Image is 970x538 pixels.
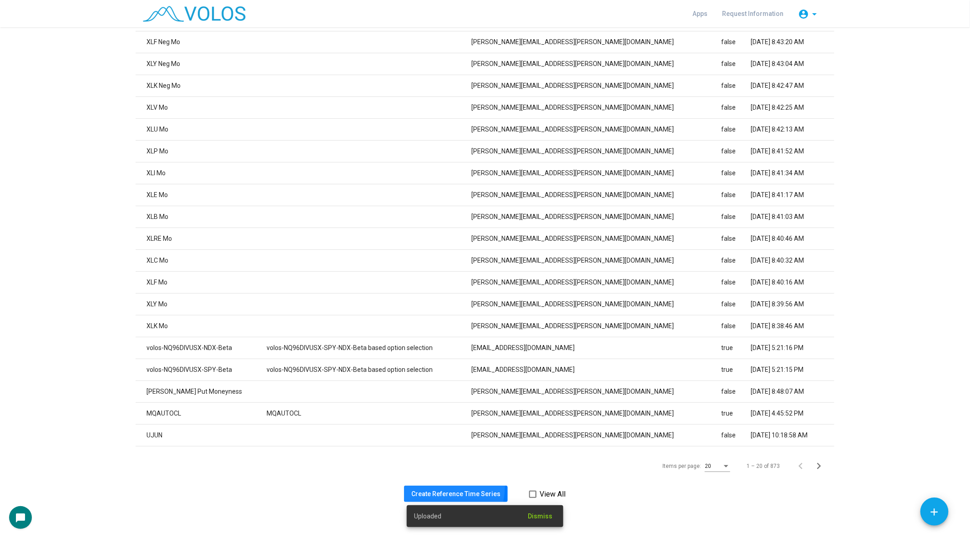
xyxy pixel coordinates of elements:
[751,381,834,402] td: [DATE] 8:48:07 AM
[471,31,721,53] td: [PERSON_NAME][EMAIL_ADDRESS][PERSON_NAME][DOMAIN_NAME]
[136,206,267,228] td: XLB Mo
[721,118,751,140] td: false
[414,512,441,521] span: Uploaded
[798,9,809,20] mat-icon: account_circle
[751,118,834,140] td: [DATE] 8:42:13 AM
[471,184,721,206] td: [PERSON_NAME][EMAIL_ADDRESS][PERSON_NAME][DOMAIN_NAME]
[471,381,721,402] td: [PERSON_NAME][EMAIL_ADDRESS][PERSON_NAME][DOMAIN_NAME]
[721,359,751,381] td: true
[751,96,834,118] td: [DATE] 8:42:25 AM
[715,5,791,22] a: Request Information
[136,381,267,402] td: [PERSON_NAME] Put Moneyness
[136,402,267,424] td: MQAUTOCL
[705,463,730,470] mat-select: Items per page:
[721,249,751,271] td: false
[929,506,940,518] mat-icon: add
[471,140,721,162] td: [PERSON_NAME][EMAIL_ADDRESS][PERSON_NAME][DOMAIN_NAME]
[721,206,751,228] td: false
[136,31,267,53] td: XLF Neg Mo
[136,228,267,249] td: XLRE Mo
[404,486,508,502] button: Create Reference Time Series
[751,53,834,75] td: [DATE] 8:43:04 AM
[685,5,715,22] a: Apps
[751,293,834,315] td: [DATE] 8:39:56 AM
[751,206,834,228] td: [DATE] 8:41:03 AM
[471,402,721,424] td: [PERSON_NAME][EMAIL_ADDRESS][PERSON_NAME][DOMAIN_NAME]
[136,359,267,381] td: volos-NQ96DIVUSX-SPY-Beta
[751,184,834,206] td: [DATE] 8:41:17 AM
[136,118,267,140] td: XLU Mo
[136,249,267,271] td: XLC Mo
[721,424,751,446] td: false
[471,337,721,359] td: [EMAIL_ADDRESS][DOMAIN_NAME]
[136,53,267,75] td: XLY Neg Mo
[471,293,721,315] td: [PERSON_NAME][EMAIL_ADDRESS][PERSON_NAME][DOMAIN_NAME]
[136,162,267,184] td: XLI Mo
[471,75,721,96] td: [PERSON_NAME][EMAIL_ADDRESS][PERSON_NAME][DOMAIN_NAME]
[920,497,949,526] button: Add icon
[794,457,813,475] button: Previous page
[751,140,834,162] td: [DATE] 8:41:52 AM
[721,53,751,75] td: false
[751,402,834,424] td: [DATE] 4:45:52 PM
[136,424,267,446] td: UJUN
[136,96,267,118] td: XLV Mo
[136,271,267,293] td: XLF Mo
[809,9,820,20] mat-icon: arrow_drop_down
[721,271,751,293] td: false
[813,457,831,475] button: Next page
[411,490,500,497] span: Create Reference Time Series
[722,10,783,17] span: Request Information
[471,271,721,293] td: [PERSON_NAME][EMAIL_ADDRESS][PERSON_NAME][DOMAIN_NAME]
[471,96,721,118] td: [PERSON_NAME][EMAIL_ADDRESS][PERSON_NAME][DOMAIN_NAME]
[721,228,751,249] td: false
[540,489,566,500] span: View All
[267,337,471,359] td: volos-NQ96DIVUSX-SPY-NDX-Beta based option selection
[751,424,834,446] td: [DATE] 10:18:58 AM
[721,162,751,184] td: false
[721,381,751,402] td: false
[721,337,751,359] td: true
[471,118,721,140] td: [PERSON_NAME][EMAIL_ADDRESS][PERSON_NAME][DOMAIN_NAME]
[751,75,834,96] td: [DATE] 8:42:47 AM
[136,75,267,96] td: XLK Neg Mo
[751,162,834,184] td: [DATE] 8:41:34 AM
[662,462,701,470] div: Items per page:
[721,75,751,96] td: false
[692,10,707,17] span: Apps
[721,293,751,315] td: false
[136,337,267,359] td: volos-NQ96DIVUSX-NDX-Beta
[705,463,711,469] span: 20
[471,249,721,271] td: [PERSON_NAME][EMAIL_ADDRESS][PERSON_NAME][DOMAIN_NAME]
[471,162,721,184] td: [PERSON_NAME][EMAIL_ADDRESS][PERSON_NAME][DOMAIN_NAME]
[721,402,751,424] td: true
[267,402,471,424] td: MQAUTOCL
[471,424,721,446] td: [PERSON_NAME][EMAIL_ADDRESS][PERSON_NAME][DOMAIN_NAME]
[267,359,471,381] td: volos-NQ96DIVUSX-SPY-NDX-Beta based option selection
[751,359,834,381] td: [DATE] 5:21:15 PM
[520,508,560,524] button: Dismiss
[721,184,751,206] td: false
[751,228,834,249] td: [DATE] 8:40:46 AM
[136,140,267,162] td: XLP Mo
[136,184,267,206] td: XLE Mo
[721,31,751,53] td: false
[747,462,780,470] div: 1 – 20 of 873
[136,315,267,337] td: XLK Mo
[721,96,751,118] td: false
[471,315,721,337] td: [PERSON_NAME][EMAIL_ADDRESS][PERSON_NAME][DOMAIN_NAME]
[471,359,721,381] td: [EMAIL_ADDRESS][DOMAIN_NAME]
[751,315,834,337] td: [DATE] 8:38:46 AM
[528,513,552,520] span: Dismiss
[751,271,834,293] td: [DATE] 8:40:16 AM
[136,293,267,315] td: XLY Mo
[751,249,834,271] td: [DATE] 8:40:32 AM
[751,337,834,359] td: [DATE] 5:21:16 PM
[751,31,834,53] td: [DATE] 8:43:20 AM
[471,206,721,228] td: [PERSON_NAME][EMAIL_ADDRESS][PERSON_NAME][DOMAIN_NAME]
[471,228,721,249] td: [PERSON_NAME][EMAIL_ADDRESS][PERSON_NAME][DOMAIN_NAME]
[721,140,751,162] td: false
[471,53,721,75] td: [PERSON_NAME][EMAIL_ADDRESS][PERSON_NAME][DOMAIN_NAME]
[721,315,751,337] td: false
[15,513,26,523] mat-icon: chat_bubble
